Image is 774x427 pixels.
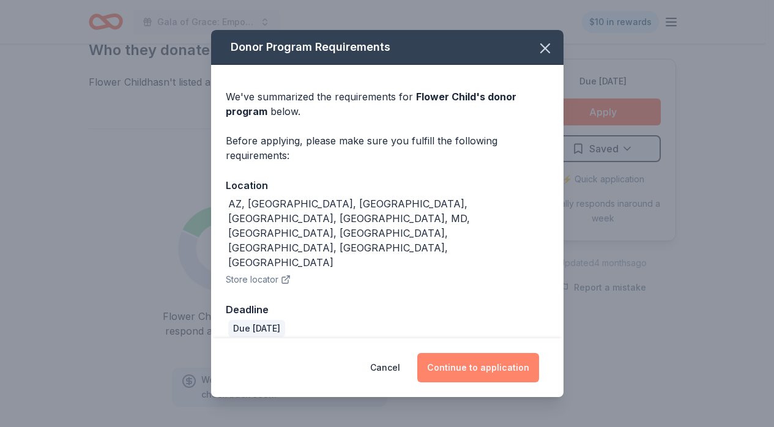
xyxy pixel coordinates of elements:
button: Continue to application [417,353,539,382]
button: Cancel [370,353,400,382]
div: Due [DATE] [228,320,285,337]
button: Store locator [226,272,291,287]
div: We've summarized the requirements for below. [226,89,549,119]
div: Before applying, please make sure you fulfill the following requirements: [226,133,549,163]
div: Deadline [226,302,549,317]
div: Location [226,177,549,193]
div: Donor Program Requirements [211,30,564,65]
div: AZ, [GEOGRAPHIC_DATA], [GEOGRAPHIC_DATA], [GEOGRAPHIC_DATA], [GEOGRAPHIC_DATA], MD, [GEOGRAPHIC_D... [228,196,549,270]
